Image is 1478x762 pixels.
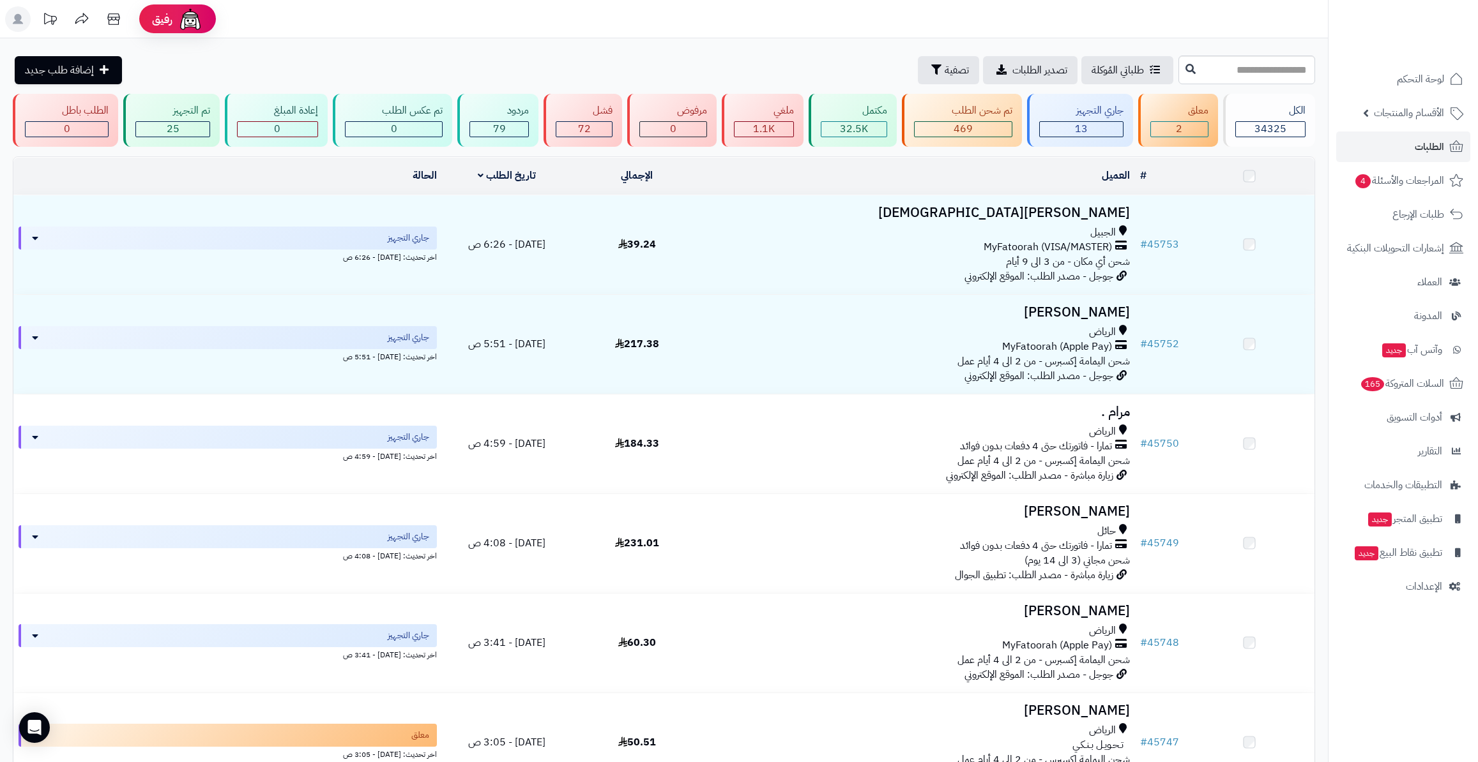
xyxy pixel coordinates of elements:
a: إشعارات التحويلات البنكية [1336,233,1470,264]
div: مرفوض [639,103,706,118]
span: [DATE] - 6:26 ص [468,237,545,252]
span: جوجل - مصدر الطلب: الموقع الإلكتروني [964,269,1113,284]
a: مرفوض 0 [625,94,719,147]
span: شحن اليمامة إكسبرس - من 2 الى 4 أيام عمل [957,354,1130,369]
span: 50.51 [618,735,656,750]
span: حائل [1097,524,1116,539]
a: تطبيق نقاط البيعجديد [1336,537,1470,568]
span: 0 [274,121,280,137]
h3: [PERSON_NAME] [707,604,1130,618]
div: اخر تحديث: [DATE] - 3:05 ص [19,747,437,760]
span: جاري التجهيز [388,530,429,543]
img: ai-face.png [178,6,203,32]
span: جاري التجهيز [388,232,429,244]
a: تاريخ الطلب [478,168,536,183]
span: أدوات التسويق [1387,408,1442,426]
div: اخر تحديث: [DATE] - 4:59 ص [19,449,437,462]
span: تصدير الطلبات [1012,63,1067,78]
a: #45747 [1140,735,1179,750]
span: MyFatoorah (Apple Pay) [1002,638,1112,653]
a: المراجعات والأسئلة4 [1336,165,1470,196]
span: MyFatoorah (Apple Pay) [1002,340,1112,354]
span: 72 [578,121,591,137]
div: 0 [26,122,108,137]
a: تم عكس الطلب 0 [330,94,455,147]
img: logo-2.png [1391,36,1466,63]
a: الإعدادات [1336,571,1470,602]
span: جديد [1355,546,1378,560]
span: لوحة التحكم [1397,70,1444,88]
span: الرياض [1089,723,1116,738]
span: تطبيق المتجر [1367,510,1442,528]
button: تصفية [918,56,979,84]
span: التقارير [1418,442,1442,460]
a: تطبيق المتجرجديد [1336,504,1470,534]
h3: [PERSON_NAME] [707,504,1130,519]
a: التطبيقات والخدمات [1336,470,1470,500]
a: #45750 [1140,436,1179,451]
span: 469 [954,121,973,137]
span: جوجل - مصدر الطلب: الموقع الإلكتروني [964,368,1113,384]
a: #45749 [1140,535,1179,551]
span: شحن مجاني (3 الى 14 يوم) [1025,553,1130,568]
div: جاري التجهيز [1039,103,1124,118]
span: MyFatoorah (VISA/MASTER) [984,240,1112,255]
span: شحن أي مكان - من 3 الى 9 أيام [1006,254,1130,269]
div: تم التجهيز [135,103,210,118]
span: # [1140,635,1147,650]
span: 32.5K [840,121,868,137]
span: الإعدادات [1406,578,1442,595]
span: جاري التجهيز [388,629,429,642]
a: السلات المتروكة165 [1336,368,1470,399]
div: 0 [640,122,706,137]
a: # [1140,168,1147,183]
span: # [1140,535,1147,551]
div: 469 [915,122,1011,137]
div: اخر تحديث: [DATE] - 5:51 ص [19,349,437,362]
div: الكل [1235,103,1306,118]
div: فشل [556,103,613,118]
span: العملاء [1417,273,1442,291]
div: 0 [346,122,442,137]
span: 79 [493,121,506,137]
div: اخر تحديث: [DATE] - 4:08 ص [19,548,437,562]
span: شحن اليمامة إكسبرس - من 2 الى 4 أيام عمل [957,453,1130,468]
div: 25 [136,122,209,137]
span: تمارا - فاتورتك حتى 4 دفعات بدون فوائد [960,439,1112,454]
span: وآتس آب [1381,341,1442,359]
a: وآتس آبجديد [1336,334,1470,365]
div: إعادة المبلغ [237,103,318,118]
a: الحالة [413,168,437,183]
span: المدونة [1414,307,1442,325]
a: إعادة المبلغ 0 [222,94,330,147]
a: إضافة طلب جديد [15,56,122,84]
div: اخر تحديث: [DATE] - 6:26 ص [19,250,437,263]
a: تم التجهيز 25 [121,94,222,147]
div: 32536 [821,122,887,137]
a: #45748 [1140,635,1179,650]
h3: [PERSON_NAME] [707,305,1130,320]
a: الطلب باطل 0 [10,94,121,147]
span: زيارة مباشرة - مصدر الطلب: تطبيق الجوال [955,567,1113,583]
span: 1.1K [753,121,775,137]
span: جديد [1382,343,1406,357]
a: فشل 72 [541,94,625,147]
span: 217.38 [615,336,659,352]
a: طلبات الإرجاع [1336,199,1470,230]
span: 184.33 [615,436,659,451]
div: 13 [1040,122,1123,137]
span: الجبيل [1090,225,1116,240]
span: معلق [411,729,429,742]
a: لوحة التحكم [1336,64,1470,94]
span: 34325 [1254,121,1286,137]
a: ملغي 1.1K [719,94,806,147]
a: مكتمل 32.5K [806,94,899,147]
a: أدوات التسويق [1336,402,1470,433]
a: جاري التجهيز 13 [1025,94,1136,147]
span: تمارا - فاتورتك حتى 4 دفعات بدون فوائد [960,539,1112,553]
a: طلباتي المُوكلة [1081,56,1173,84]
span: جاري التجهيز [388,431,429,444]
div: تم عكس الطلب [345,103,443,118]
div: 2 [1151,122,1207,137]
span: الأقسام والمنتجات [1374,104,1444,122]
